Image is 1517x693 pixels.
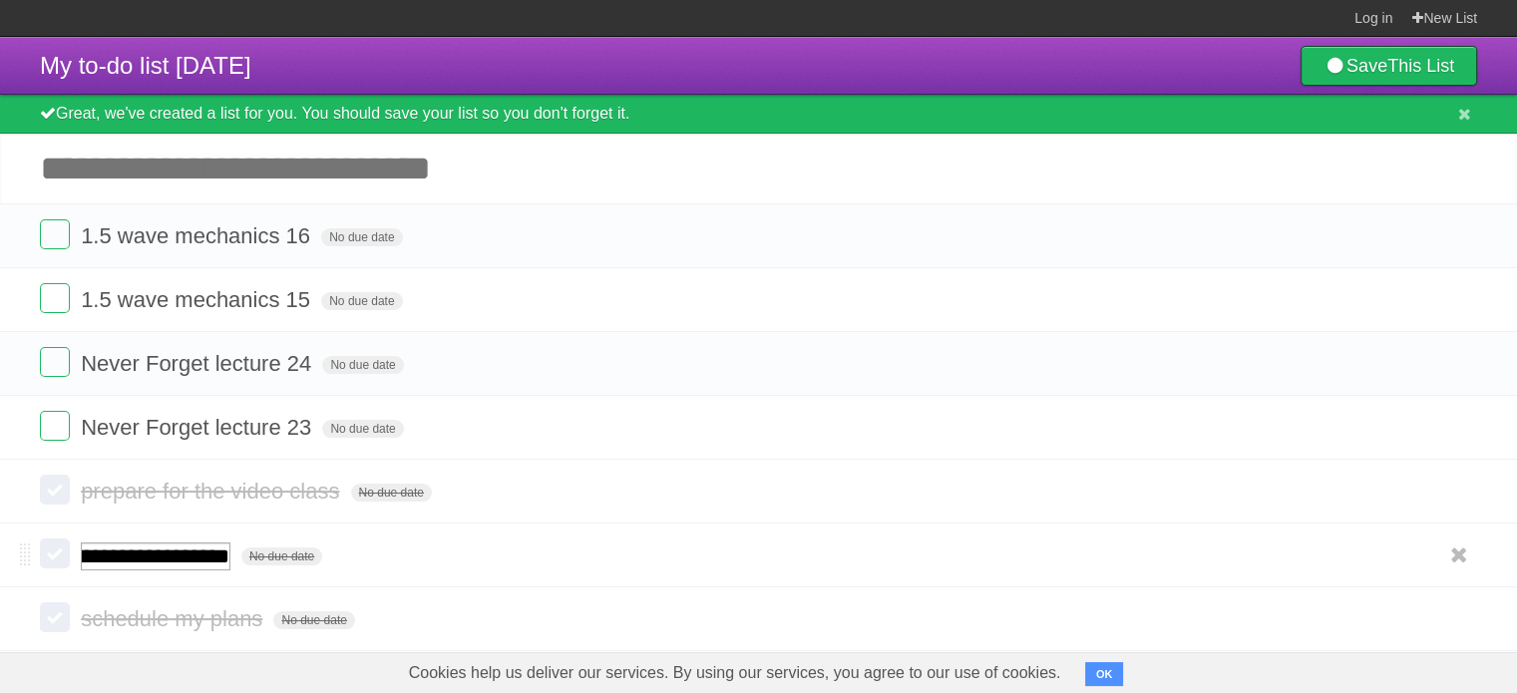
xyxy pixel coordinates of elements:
span: schedule my plans [81,606,267,631]
label: Done [40,538,70,568]
span: No due date [273,611,354,629]
span: No due date [351,484,432,502]
button: OK [1085,662,1124,686]
span: Cookies help us deliver our services. By using our services, you agree to our use of cookies. [389,653,1081,693]
label: Done [40,475,70,505]
label: Done [40,347,70,377]
label: Done [40,411,70,441]
span: No due date [321,292,402,310]
label: Done [40,219,70,249]
span: No due date [321,228,402,246]
span: No due date [322,420,403,438]
span: No due date [241,547,322,565]
span: 1.5 wave mechanics 15 [81,287,315,312]
span: Never Forget lecture 24 [81,351,316,376]
span: 1.5 wave mechanics 16 [81,223,315,248]
label: Done [40,602,70,632]
b: This List [1387,56,1454,76]
span: Never Forget lecture 23 [81,415,316,440]
span: My to-do list [DATE] [40,52,251,79]
label: Done [40,283,70,313]
span: prepare for the video class [81,479,344,504]
a: SaveThis List [1301,46,1477,86]
span: No due date [322,356,403,374]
